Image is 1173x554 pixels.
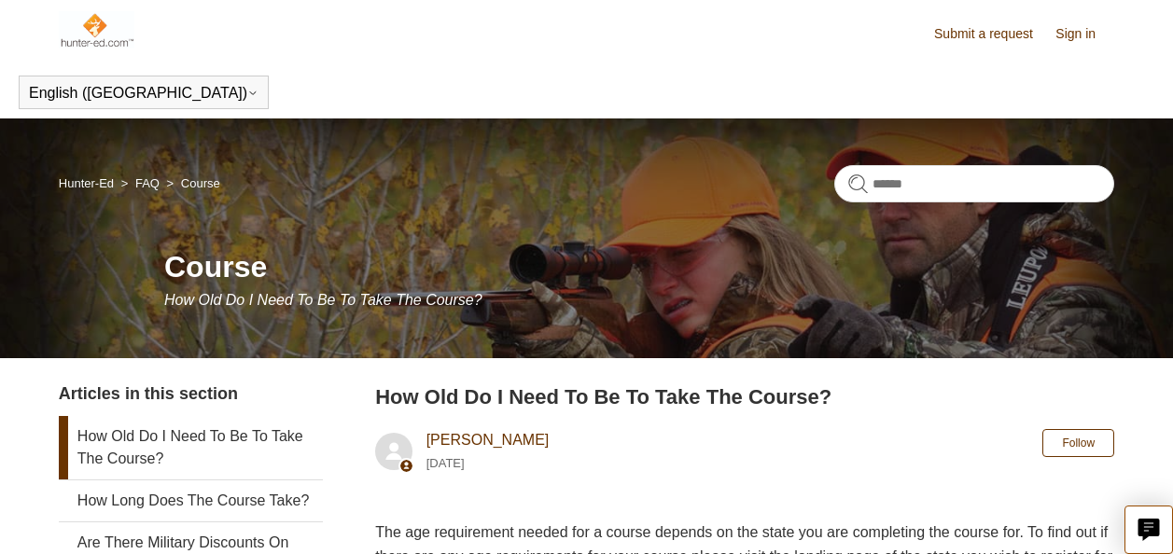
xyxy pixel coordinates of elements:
[59,384,238,403] span: Articles in this section
[163,176,220,190] li: Course
[1042,429,1114,457] button: Follow Article
[59,416,323,479] a: How Old Do I Need To Be To Take The Course?
[59,480,323,521] a: How Long Does The Course Take?
[164,292,482,308] span: How Old Do I Need To Be To Take The Course?
[1124,506,1173,554] button: Live chat
[834,165,1114,202] input: Search
[59,176,118,190] li: Hunter-Ed
[1055,24,1114,44] a: Sign in
[59,176,114,190] a: Hunter-Ed
[118,176,163,190] li: FAQ
[164,244,1114,289] h1: Course
[426,456,465,470] time: 05/15/2024, 11:27
[181,176,220,190] a: Course
[934,24,1052,44] a: Submit a request
[29,85,258,102] button: English ([GEOGRAPHIC_DATA])
[59,11,134,48] img: Hunter-Ed Help Center home page
[375,381,1114,412] h2: How Old Do I Need To Be To Take The Course?
[135,176,160,190] a: FAQ
[426,432,550,448] a: [PERSON_NAME]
